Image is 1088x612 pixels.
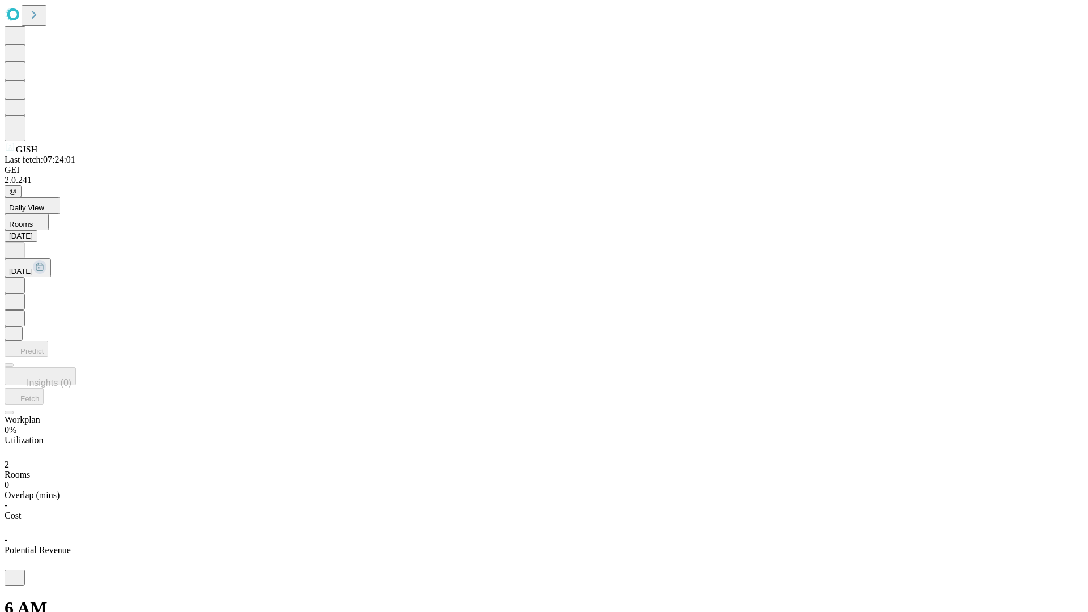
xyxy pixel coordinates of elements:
span: Rooms [9,220,33,228]
span: GJSH [16,144,37,154]
span: - [5,535,7,545]
button: Rooms [5,214,49,230]
span: Insights (0) [27,378,71,388]
button: Insights (0) [5,367,76,385]
div: 2.0.241 [5,175,1083,185]
span: Daily View [9,203,44,212]
span: Last fetch: 07:24:01 [5,155,75,164]
span: 2 [5,460,9,469]
span: - [5,500,7,510]
span: Cost [5,511,21,520]
span: 0 [5,480,9,490]
span: @ [9,187,17,195]
span: Workplan [5,415,40,424]
button: Fetch [5,388,44,405]
button: Predict [5,341,48,357]
button: [DATE] [5,230,37,242]
span: Utilization [5,435,43,445]
button: [DATE] [5,258,51,277]
span: [DATE] [9,267,33,275]
div: GEI [5,165,1083,175]
button: @ [5,185,22,197]
span: Rooms [5,470,30,479]
span: Overlap (mins) [5,490,59,500]
span: 0% [5,425,16,435]
span: Potential Revenue [5,545,71,555]
button: Daily View [5,197,60,214]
